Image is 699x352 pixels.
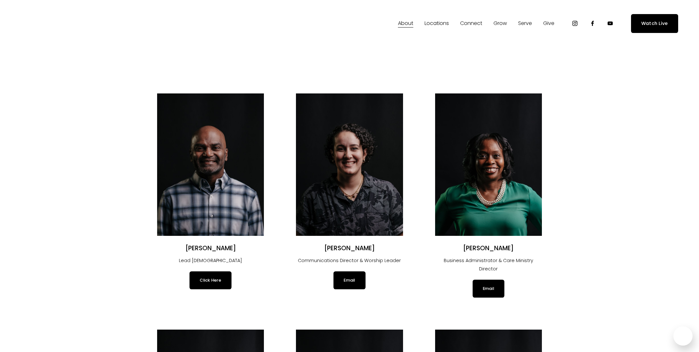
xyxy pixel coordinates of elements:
h2: [PERSON_NAME] [157,244,264,252]
a: Watch Live [631,14,678,33]
h2: [PERSON_NAME] [435,244,542,252]
a: Facebook [589,20,596,27]
span: Give [543,19,554,28]
img: Angélica Smith [296,93,403,236]
a: folder dropdown [493,18,507,28]
span: Serve [518,19,532,28]
a: YouTube [607,20,613,27]
span: Grow [493,19,507,28]
span: Locations [425,19,449,28]
p: Lead [DEMOGRAPHIC_DATA] [157,257,264,265]
p: Communications Director & Worship Leader [296,257,403,265]
p: Business Administrator & Care Ministry Director [435,257,542,273]
a: Click Here [189,271,232,289]
a: folder dropdown [460,18,482,28]
a: folder dropdown [518,18,532,28]
a: folder dropdown [543,18,554,28]
a: folder dropdown [398,18,413,28]
span: Connect [460,19,482,28]
h2: [PERSON_NAME] [296,244,403,252]
img: Fellowship Memphis [21,17,110,30]
span: About [398,19,413,28]
a: Email [333,271,365,289]
a: Instagram [572,20,578,27]
a: Email [473,280,504,298]
a: folder dropdown [425,18,449,28]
